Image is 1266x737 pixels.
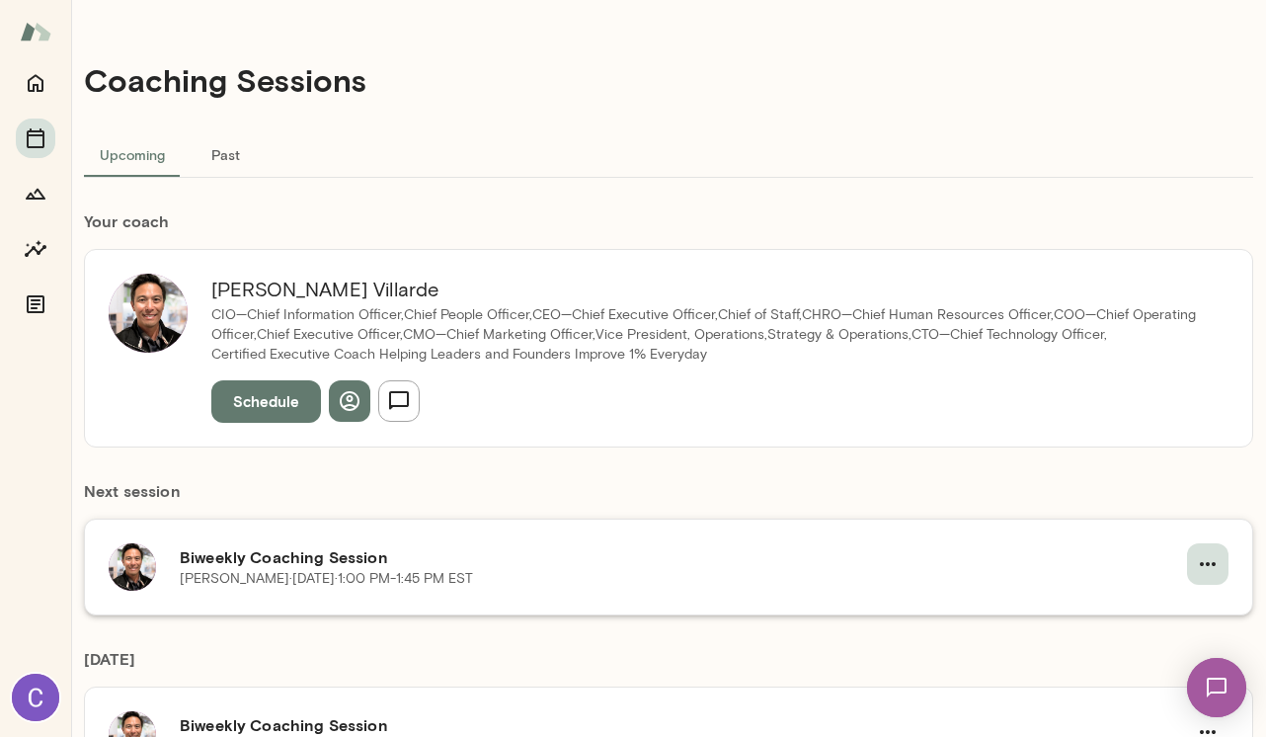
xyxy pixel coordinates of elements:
[16,174,55,213] button: Growth Plan
[12,674,59,721] img: Connie Poshala
[16,229,55,269] button: Insights
[84,479,1253,519] h6: Next session
[20,13,51,50] img: Mento
[211,274,1205,305] h6: [PERSON_NAME] Villarde
[16,63,55,103] button: Home
[211,345,1205,365] p: Certified Executive Coach Helping Leaders and Founders Improve 1% Everyday
[16,285,55,324] button: Documents
[180,713,1187,737] h6: Biweekly Coaching Session
[109,274,188,353] img: Albert Villarde
[84,130,1253,178] div: basic tabs example
[84,209,1253,233] h6: Your coach
[211,305,1205,345] p: CIO—Chief Information Officer,Chief People Officer,CEO—Chief Executive Officer,Chief of Staff,CHR...
[84,130,181,178] button: Upcoming
[211,380,321,422] button: Schedule
[84,61,366,99] h4: Coaching Sessions
[180,569,473,589] p: [PERSON_NAME] · [DATE] · 1:00 PM-1:45 PM EST
[16,119,55,158] button: Sessions
[180,545,1187,569] h6: Biweekly Coaching Session
[329,380,370,422] button: View profile
[378,380,420,422] button: Send message
[84,647,1253,687] h6: [DATE]
[181,130,270,178] button: Past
